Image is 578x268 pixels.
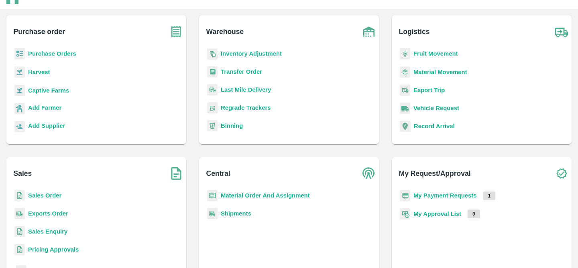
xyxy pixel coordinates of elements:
[14,48,25,60] img: reciept
[14,226,25,238] img: sales
[28,123,65,129] b: Add Supplier
[28,105,61,111] b: Add Farmer
[221,69,262,75] a: Transfer Order
[400,85,410,96] img: delivery
[413,211,461,217] a: My Approval List
[359,163,379,183] img: central
[221,50,282,57] a: Inventory Adjustment
[400,103,410,114] img: vehicle
[207,48,218,60] img: inventory
[166,22,186,42] img: purchase
[14,103,25,115] img: farmer
[359,22,379,42] img: warehouse
[28,228,67,235] a: Sales Enquiry
[413,87,445,93] a: Export Trip
[207,208,218,220] img: shipments
[400,190,410,202] img: payment
[400,66,410,78] img: material
[399,168,471,179] b: My Request/Approval
[28,192,61,199] a: Sales Order
[221,87,271,93] a: Last Mile Delivery
[413,69,467,75] a: Material Movement
[207,84,218,96] img: delivery
[552,22,572,42] img: truck
[400,208,410,220] img: approval
[28,103,61,114] a: Add Farmer
[413,50,458,57] a: Fruit Movement
[28,69,50,75] a: Harvest
[221,105,271,111] a: Regrade Trackers
[413,192,477,199] a: My Payment Requests
[399,26,430,37] b: Logistics
[14,66,25,78] img: harvest
[400,121,411,132] img: recordArrival
[207,120,218,131] img: bin
[14,190,25,202] img: sales
[468,210,480,218] p: 0
[14,208,25,220] img: shipments
[207,66,218,78] img: whTransfer
[28,121,65,132] a: Add Supplier
[400,48,410,60] img: fruit
[28,87,69,94] a: Captive Farms
[221,192,310,199] a: Material Order And Assignment
[28,246,79,253] a: Pricing Approvals
[28,210,68,217] a: Exports Order
[206,26,244,37] b: Warehouse
[221,210,251,217] a: Shipments
[413,105,459,111] a: Vehicle Request
[166,163,186,183] img: soSales
[28,50,76,57] a: Purchase Orders
[207,102,218,114] img: whTracker
[483,191,496,200] p: 1
[552,163,572,183] img: check
[221,123,243,129] a: Binning
[14,168,32,179] b: Sales
[14,121,25,133] img: supplier
[207,190,218,202] img: centralMaterial
[14,85,25,97] img: harvest
[414,123,455,129] a: Record Arrival
[206,168,230,179] b: Central
[14,26,65,37] b: Purchase order
[14,244,25,256] img: sales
